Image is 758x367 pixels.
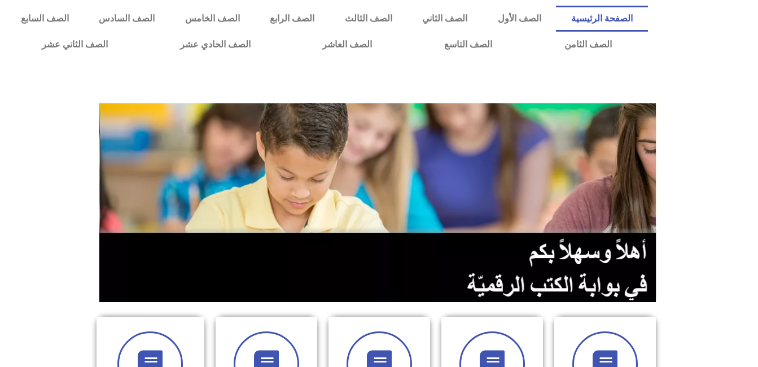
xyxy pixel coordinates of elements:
[528,32,648,58] a: الصف الثامن
[84,6,170,32] a: الصف السادس
[6,6,84,32] a: الصف السابع
[6,32,144,58] a: الصف الثاني عشر
[556,6,647,32] a: الصفحة الرئيسية
[144,32,287,58] a: الصف الحادي عشر
[408,32,528,58] a: الصف التاسع
[407,6,482,32] a: الصف الثاني
[330,6,407,32] a: الصف الثالث
[170,6,255,32] a: الصف الخامس
[483,6,556,32] a: الصف الأول
[255,6,329,32] a: الصف الرابع
[286,32,408,58] a: الصف العاشر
